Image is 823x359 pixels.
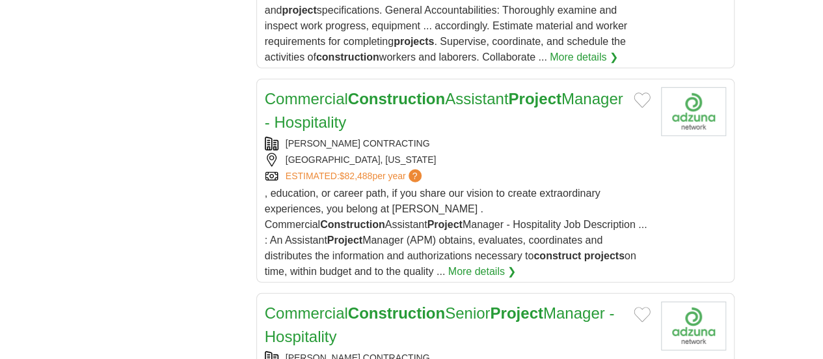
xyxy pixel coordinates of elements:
span: $82,488 [340,171,373,181]
strong: project [282,5,316,16]
strong: Project [508,90,561,108]
strong: construction [316,51,379,63]
a: ESTIMATED:$82,488per year? [286,169,424,183]
strong: Construction [348,90,445,108]
strong: construct [533,250,581,261]
span: , education, or career path, if you share our vision to create extraordinary experiences, you bel... [265,188,647,277]
img: Company logo [661,87,726,136]
strong: Project [327,235,362,246]
a: CommercialConstructionAssistantProjectManager - Hospitality [265,90,623,131]
strong: Construction [348,304,445,322]
strong: projects [584,250,625,261]
strong: Construction [320,219,385,230]
a: CommercialConstructionSeniorProjectManager - Hospitality [265,304,614,345]
img: Company logo [661,302,726,351]
button: Add to favorite jobs [634,93,651,108]
div: [PERSON_NAME] CONTRACTING [265,137,651,151]
strong: Project [490,304,543,322]
strong: Project [427,219,462,230]
span: ? [409,169,422,182]
div: [GEOGRAPHIC_DATA], [US_STATE] [265,153,651,167]
button: Add to favorite jobs [634,307,651,323]
a: More details ❯ [448,264,517,280]
a: More details ❯ [550,50,618,65]
strong: projects [394,36,434,47]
